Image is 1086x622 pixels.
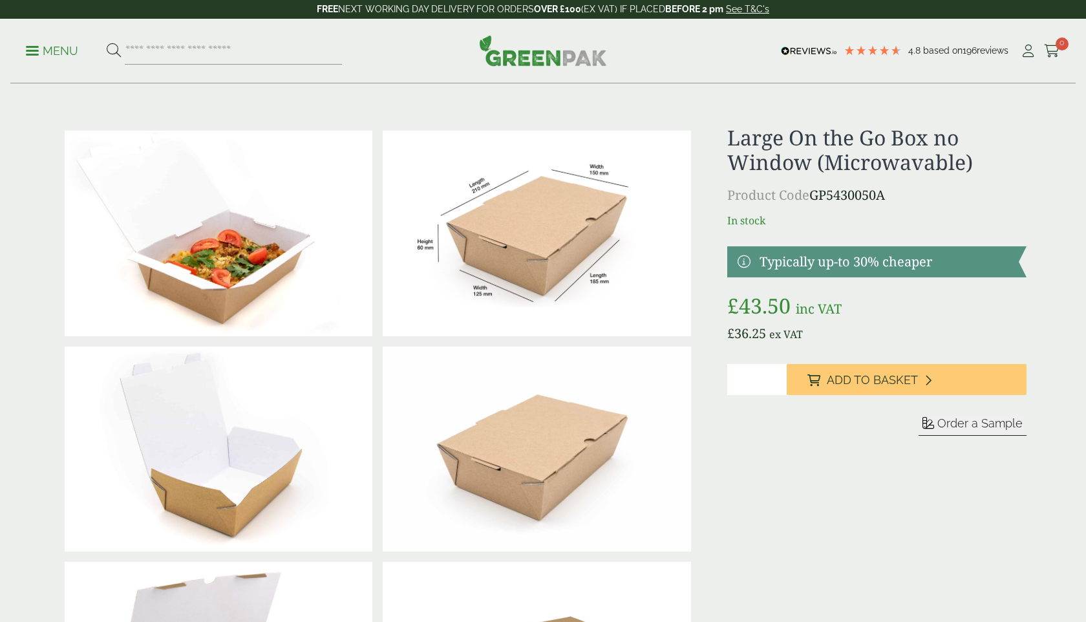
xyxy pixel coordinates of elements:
img: REVIEWS.io [781,47,837,56]
span: Order a Sample [937,416,1023,430]
span: £ [727,292,739,319]
span: ex VAT [769,327,803,341]
span: reviews [977,45,1008,56]
p: Menu [26,43,78,59]
span: Add to Basket [827,373,918,387]
button: Order a Sample [919,416,1027,436]
i: My Account [1020,45,1036,58]
span: 196 [963,45,977,56]
p: GP5430050A [727,186,1027,205]
i: Cart [1044,45,1060,58]
span: Based on [923,45,963,56]
img: OnTheGo_LG_noWindow [383,131,690,336]
strong: OVER £100 [534,4,581,14]
strong: BEFORE 2 pm [665,4,723,14]
p: In stock [727,213,1027,228]
img: GreenPak Supplies [479,35,607,66]
a: 0 [1044,41,1060,61]
img: 26 LGE Food To Go NoWin Open [65,347,372,552]
span: 4.8 [908,45,923,56]
span: inc VAT [796,300,842,317]
h1: Large On the Go Box no Window (Microwavable) [727,125,1027,175]
strong: FREE [317,4,338,14]
bdi: 43.50 [727,292,791,319]
img: 28 LGE Food To Go NoWin Food [65,131,372,336]
span: Product Code [727,186,809,204]
button: Add to Basket [787,364,1027,395]
a: See T&C's [726,4,769,14]
bdi: 36.25 [727,325,766,342]
div: 4.79 Stars [844,45,902,56]
a: Menu [26,43,78,56]
img: 27 LGE Food To Go NoWin Closed [383,347,690,552]
span: £ [727,325,734,342]
span: 0 [1056,38,1069,50]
